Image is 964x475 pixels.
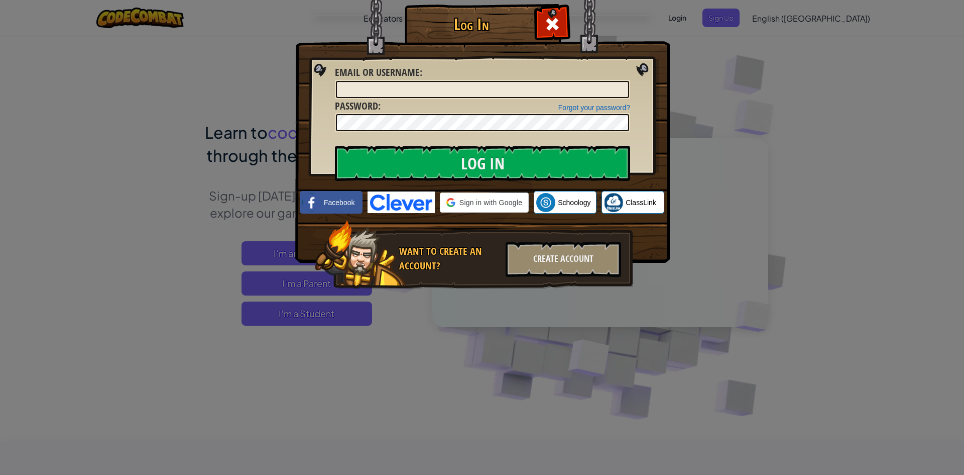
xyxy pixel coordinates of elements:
[302,193,321,212] img: facebook_small.png
[440,193,529,213] div: Sign in with Google
[335,65,420,79] span: Email or Username
[459,198,522,208] span: Sign in with Google
[407,16,535,33] h1: Log In
[324,198,354,208] span: Facebook
[335,65,422,80] label: :
[335,99,381,114] label: :
[536,193,555,212] img: schoology.png
[368,192,435,213] img: clever-logo-blue.png
[626,198,656,208] span: ClassLink
[335,146,630,181] input: Log In
[604,193,623,212] img: classlink-logo-small.png
[399,244,500,273] div: Want to create an account?
[335,99,378,113] span: Password
[558,104,630,112] a: Forgot your password?
[558,198,590,208] span: Schoology
[506,242,621,277] div: Create Account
